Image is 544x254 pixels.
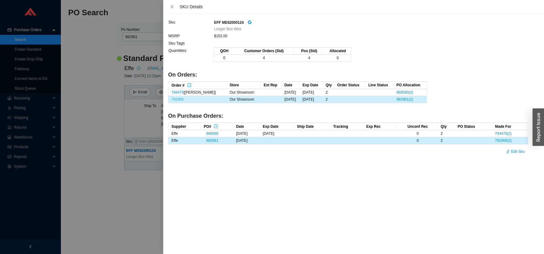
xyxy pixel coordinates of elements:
th: PO# [201,123,233,130]
td: [DATE] [300,96,323,103]
th: Qty [323,82,334,89]
th: Order # [168,82,226,89]
th: Line Status [365,82,393,89]
th: Ext Rep [261,82,281,89]
div: SKU Details [180,3,539,10]
span: google [247,20,252,24]
td: 2 [323,89,334,96]
a: 982961(2) [396,97,413,102]
td: [DATE] [300,89,323,96]
h4: On Purchase Orders: [168,112,528,120]
td: Sku Tags [168,40,214,47]
th: PO Status [455,123,492,130]
th: Exp Rec [363,123,395,130]
td: 0 [395,130,438,137]
th: Store [226,82,261,89]
a: 968590(2) [396,90,413,95]
td: Our Showroom [226,89,261,96]
span: edit [506,150,510,154]
a: 792966(2) [495,138,512,143]
a: 968590 [206,131,218,136]
th: PO Allocation [393,82,426,89]
td: Our Showroom [226,96,261,103]
td: [DATE] [233,130,260,137]
td: 0 [214,55,231,62]
h4: On Orders: [168,71,528,79]
span: export [214,124,218,129]
button: export [213,123,218,128]
div: $152.00 [214,33,528,39]
th: Made For [492,123,528,130]
button: export [187,82,192,87]
th: Supplier [168,123,201,130]
td: Sku [168,19,214,32]
th: Exp Date [260,123,294,130]
td: 2 [323,96,334,103]
th: Date [233,123,260,130]
span: close [170,5,174,9]
th: Order Status [334,82,365,89]
th: Unconf Rec [395,123,438,130]
th: Ship Date [294,123,330,130]
td: 0 [322,55,351,62]
a: 982961 [206,138,218,143]
td: Effe [168,130,201,137]
th: Allocated [322,48,351,55]
td: [DATE] [281,96,300,103]
th: Qty [437,123,455,130]
button: Close [168,4,176,9]
th: QOH [214,48,231,55]
th: Customer Orders (Std) [231,48,294,55]
th: Pos (Std) [294,48,322,55]
td: [[PERSON_NAME]] [168,89,226,96]
th: Exp Date [300,82,323,89]
span: Edit Sku [511,148,525,155]
strong: EFF ME82000124 [214,20,244,25]
a: 794475 [171,90,184,95]
a: 792966 [171,97,184,102]
td: Quantities [168,47,214,65]
td: 2 [437,137,455,144]
span: Longer Bus Wire [214,26,241,32]
th: Date [281,82,300,89]
td: [DATE] [233,137,260,144]
td: Effe [168,137,201,144]
span: export [187,83,191,88]
a: 794475(2) [495,131,512,136]
a: google [247,19,252,26]
th: Tracking [330,123,363,130]
td: [DATE] [260,130,294,137]
td: 4 [231,55,294,62]
td: MSRP [168,32,214,40]
td: 0 [395,137,438,144]
td: [DATE] [281,89,300,96]
td: 4 [294,55,322,62]
td: 2 [437,130,455,137]
button: editEdit Sku [502,147,528,156]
